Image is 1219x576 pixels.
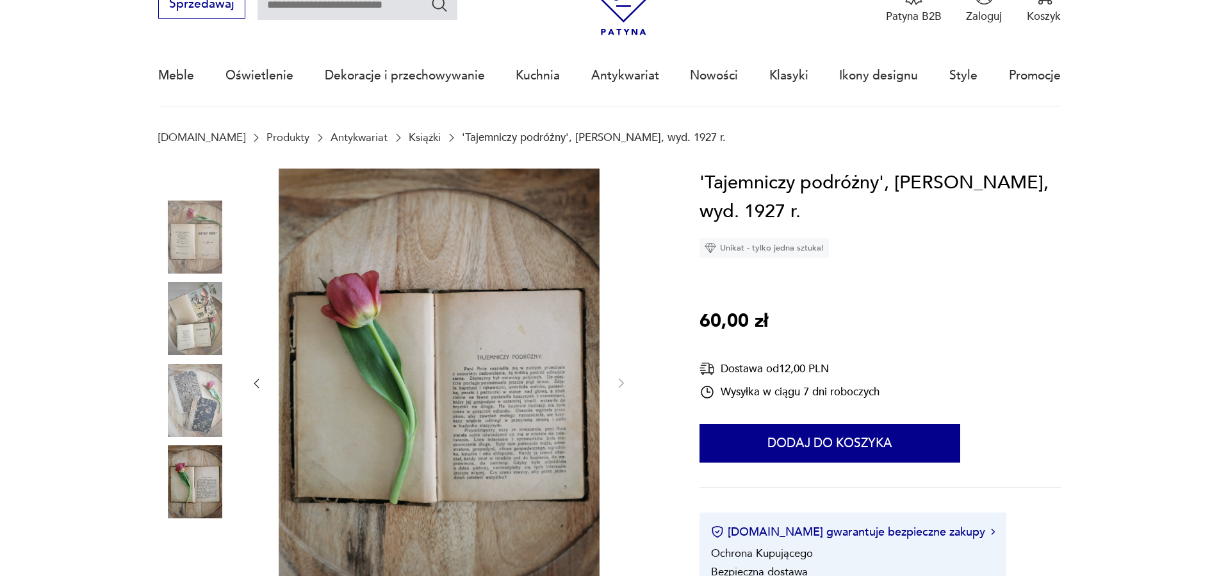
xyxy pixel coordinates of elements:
[158,201,231,274] img: Zdjęcie produktu 'Tajemniczy podróżny', Zuzanna Rabska, wyd. 1927 r.
[705,242,716,254] img: Ikona diamentu
[949,46,978,105] a: Style
[699,424,960,463] button: Dodaj do koszyka
[158,46,194,105] a: Meble
[409,131,441,144] a: Książki
[158,131,245,144] a: [DOMAIN_NAME]
[839,46,918,105] a: Ikony designu
[966,9,1002,24] p: Zaloguj
[325,46,485,105] a: Dekoracje i przechowywanie
[331,131,388,144] a: Antykwariat
[699,384,879,400] div: Wysyłka w ciągu 7 dni roboczych
[711,524,995,540] button: [DOMAIN_NAME] gwarantuje bezpieczne zakupy
[225,46,293,105] a: Oświetlenie
[516,46,560,105] a: Kuchnia
[266,131,309,144] a: Produkty
[991,529,995,535] img: Ikona strzałki w prawo
[711,525,724,538] img: Ikona certyfikatu
[1027,9,1061,24] p: Koszyk
[158,445,231,518] img: Zdjęcie produktu 'Tajemniczy podróżny', Zuzanna Rabska, wyd. 1927 r.
[158,282,231,355] img: Zdjęcie produktu 'Tajemniczy podróżny', Zuzanna Rabska, wyd. 1927 r.
[591,46,659,105] a: Antykwariat
[699,169,1060,227] h1: 'Tajemniczy podróżny', [PERSON_NAME], wyd. 1927 r.
[886,9,942,24] p: Patyna B2B
[699,307,768,336] p: 60,00 zł
[769,46,808,105] a: Klasyki
[690,46,738,105] a: Nowości
[699,361,715,377] img: Ikona dostawy
[711,546,813,561] li: Ochrona Kupującego
[158,364,231,437] img: Zdjęcie produktu 'Tajemniczy podróżny', Zuzanna Rabska, wyd. 1927 r.
[699,361,879,377] div: Dostawa od 12,00 PLN
[1009,46,1061,105] a: Promocje
[699,238,829,258] div: Unikat - tylko jedna sztuka!
[462,131,726,144] p: 'Tajemniczy podróżny', [PERSON_NAME], wyd. 1927 r.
